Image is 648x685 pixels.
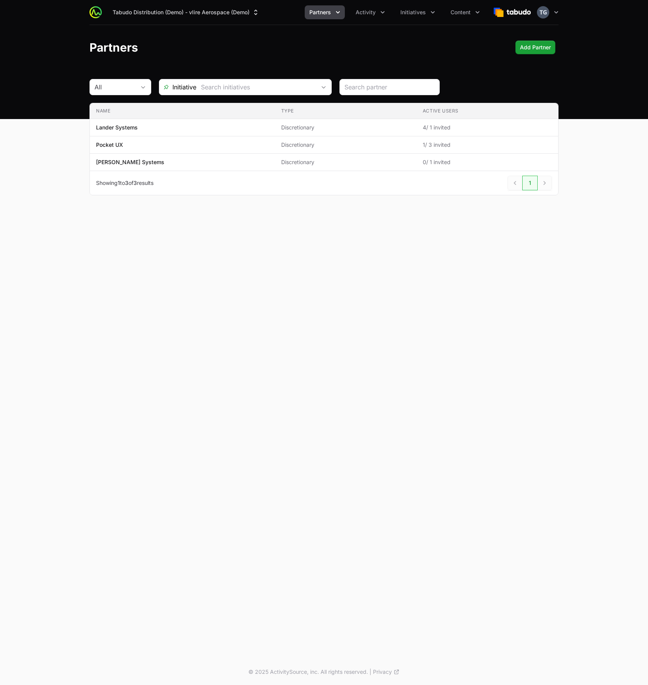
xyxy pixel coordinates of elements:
button: All [90,79,151,95]
button: Activity [351,5,390,19]
span: Initiative [159,82,196,92]
h1: Partners [89,40,138,54]
div: Content menu [446,5,484,19]
div: Open [316,79,331,95]
a: Privacy [373,668,400,676]
th: Name [90,103,275,119]
button: Add Partner [515,40,555,54]
span: Activity [356,8,376,16]
span: 1 / 3 invited [423,141,552,149]
th: Type [275,103,417,119]
button: Content [446,5,484,19]
span: 0 / 1 invited [423,158,552,166]
img: Timothy Greig [537,6,549,18]
div: Partners menu [305,5,345,19]
p: Showing to of results [96,179,154,187]
button: Partners [305,5,345,19]
p: Lander Systems [96,124,138,131]
div: Initiatives menu [396,5,440,19]
span: Initiatives [400,8,426,16]
p: Pocket UX [96,141,123,149]
input: Search partner [344,82,435,92]
span: 3 [133,180,137,186]
th: Active Users [417,103,558,119]
span: 1 [118,180,120,186]
img: Tabudo Distribution (Demo) [494,5,531,20]
a: 1 [522,176,538,190]
div: Activity menu [351,5,390,19]
div: All [94,82,135,92]
span: | [370,668,371,676]
p: © 2025 ActivitySource, inc. All rights reserved. [248,668,368,676]
span: 3 [125,180,128,186]
span: Content [451,8,471,16]
button: Tabudo Distribution (Demo) - vlire Aerospace (Demo) [108,5,264,19]
span: Add Partner [520,43,551,52]
span: Discretionary [281,158,410,166]
input: Search initiatives [196,79,316,95]
span: Partners [309,8,331,16]
span: 4 / 1 invited [423,124,552,131]
img: ActivitySource [89,6,102,18]
div: Main navigation [102,5,484,19]
div: Primary actions [515,40,555,54]
span: Discretionary [281,124,410,131]
button: Initiatives [396,5,440,19]
p: [PERSON_NAME] Systems [96,158,164,166]
span: Discretionary [281,141,410,149]
div: Supplier switch menu [108,5,264,19]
